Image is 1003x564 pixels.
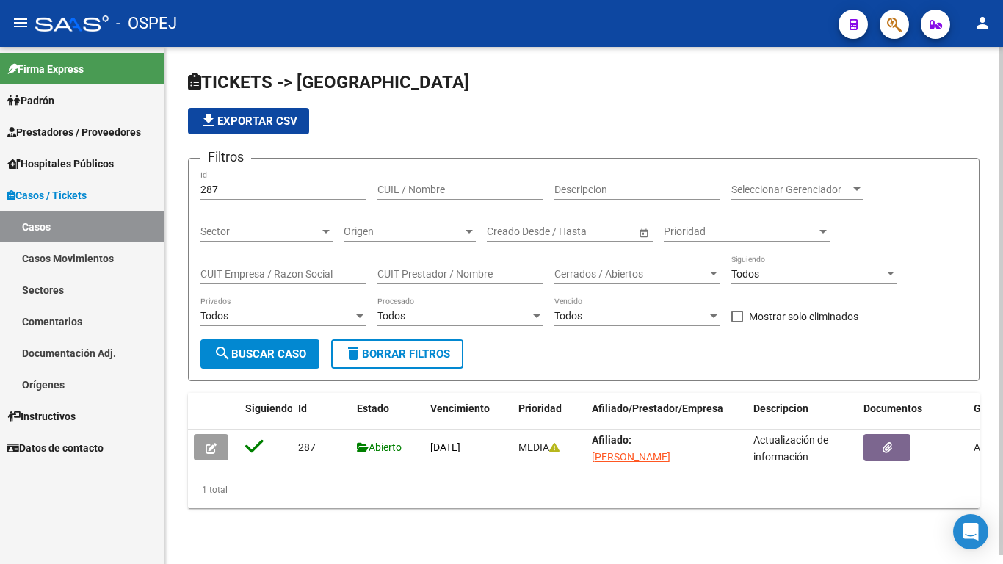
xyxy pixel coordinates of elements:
[664,225,816,238] span: Prioridad
[753,402,808,414] span: Descripcion
[377,310,405,322] span: Todos
[357,441,402,453] span: Abierto
[636,225,651,240] button: Open calendar
[487,225,532,238] input: Start date
[200,147,251,167] h3: Filtros
[592,451,670,480] span: [PERSON_NAME] [PERSON_NAME]
[200,339,319,369] button: Buscar Caso
[200,225,319,238] span: Sector
[188,471,980,508] div: 1 total
[344,347,450,361] span: Borrar Filtros
[214,344,231,362] mat-icon: search
[245,402,293,414] span: Siguiendo
[731,268,759,280] span: Todos
[7,61,84,77] span: Firma Express
[188,108,309,134] button: Exportar CSV
[292,393,351,441] datatable-header-cell: Id
[545,225,617,238] input: End date
[200,310,228,322] span: Todos
[430,441,460,453] span: [DATE]
[554,268,707,281] span: Cerrados / Abiertos
[513,393,586,441] datatable-header-cell: Prioridad
[298,441,316,453] span: 287
[953,514,988,549] div: Open Intercom Messenger
[7,93,54,109] span: Padrón
[344,344,362,362] mat-icon: delete
[592,434,631,446] strong: Afiliado:
[424,393,513,441] datatable-header-cell: Vencimiento
[188,72,469,93] span: TICKETS -> [GEOGRAPHIC_DATA]
[298,402,307,414] span: Id
[863,402,922,414] span: Documentos
[7,124,141,140] span: Prestadores / Proveedores
[747,393,858,441] datatable-header-cell: Descripcion
[731,184,850,196] span: Seleccionar Gerenciador
[357,402,389,414] span: Estado
[858,393,968,441] datatable-header-cell: Documentos
[7,187,87,203] span: Casos / Tickets
[749,308,858,325] span: Mostrar solo eliminados
[200,115,297,128] span: Exportar CSV
[592,402,723,414] span: Afiliado/Prestador/Empresa
[586,393,747,441] datatable-header-cell: Afiliado/Prestador/Empresa
[554,310,582,322] span: Todos
[518,402,562,414] span: Prioridad
[7,408,76,424] span: Instructivos
[430,402,490,414] span: Vencimiento
[518,441,560,453] span: MEDIA
[974,14,991,32] mat-icon: person
[239,393,292,441] datatable-header-cell: Siguiendo
[200,112,217,129] mat-icon: file_download
[344,225,463,238] span: Origen
[753,434,828,463] span: Actualización de información
[7,440,104,456] span: Datos de contacto
[351,393,424,441] datatable-header-cell: Estado
[214,347,306,361] span: Buscar Caso
[7,156,114,172] span: Hospitales Públicos
[12,14,29,32] mat-icon: menu
[116,7,177,40] span: - OSPEJ
[331,339,463,369] button: Borrar Filtros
